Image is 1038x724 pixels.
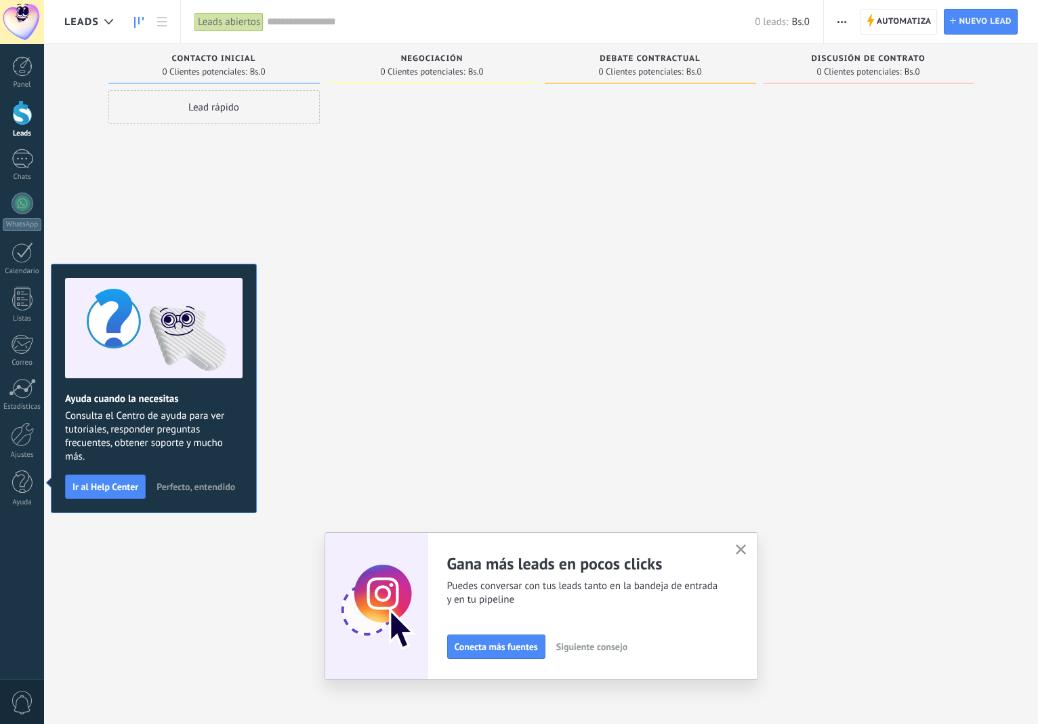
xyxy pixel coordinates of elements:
div: Leads abiertos [194,12,264,32]
span: Siguiente consejo [556,642,627,651]
span: Debate contractual [600,54,700,64]
div: Calendario [3,267,42,276]
span: Puedes conversar con tus leads tanto en la bandeja de entrada y en tu pipeline [447,580,720,607]
div: Listas [3,315,42,323]
span: Automatiza [877,9,932,34]
div: WhatsApp [3,218,41,231]
span: Bs.0 [905,68,920,76]
span: Negociación [401,54,463,64]
div: Negociación [333,54,531,66]
button: Perfecto, entendido [150,477,241,497]
div: Leads [3,129,42,138]
span: Consulta el Centro de ayuda para ver tutoriales, responder preguntas frecuentes, obtener soporte ... [65,409,243,464]
button: Conecta más fuentes [447,635,545,659]
span: Bs.0 [468,68,484,76]
span: Conecta más fuentes [455,642,538,651]
span: Nuevo lead [959,9,1012,34]
span: Bs.0 [686,68,702,76]
div: Panel [3,81,42,89]
div: Chats [3,173,42,182]
div: Debate contractual [552,54,749,66]
span: 0 Clientes potenciales: [380,68,465,76]
div: Ajustes [3,451,42,460]
div: Contacto inicial [115,54,313,66]
span: Contacto inicial [172,54,256,64]
div: Correo [3,359,42,367]
button: Siguiente consejo [550,637,634,657]
button: Más [832,9,852,35]
h2: Gana más leads en pocos clicks [447,553,720,574]
div: Ayuda [3,498,42,507]
a: Automatiza [860,9,938,35]
span: Ir al Help Center [72,482,138,491]
span: Leads [64,16,99,28]
a: Nuevo lead [944,9,1018,35]
span: Perfecto, entendido [157,482,235,491]
span: 0 leads: [755,16,788,28]
span: 0 Clientes potenciales: [162,68,247,76]
span: Bs.0 [250,68,266,76]
button: Ir al Help Center [65,475,146,499]
span: Bs.0 [791,16,809,28]
div: Lead rápido [108,90,320,124]
div: Estadísticas [3,403,42,411]
span: Discusión de contrato [811,54,925,64]
a: Leads [127,9,150,35]
div: Discusión de contrato [770,54,968,66]
a: Lista [150,9,173,35]
span: 0 Clientes potenciales: [598,68,683,76]
h2: Ayuda cuando la necesitas [65,393,243,405]
span: 0 Clientes potenciales: [816,68,901,76]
